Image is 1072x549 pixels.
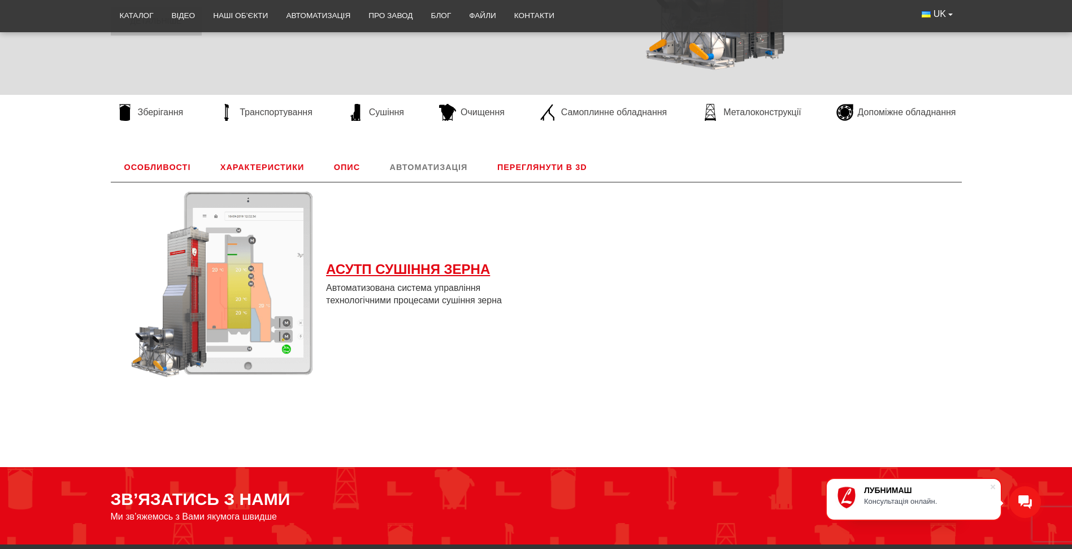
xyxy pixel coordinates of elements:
[111,152,205,182] a: Особливості
[433,104,510,121] a: Очищення
[163,3,205,28] a: Відео
[326,282,528,307] span: Автоматизована система управління технологічними процесами сушіння зерна
[505,3,563,28] a: Контакти
[212,104,318,121] a: Транспортування
[723,106,801,119] span: Металоконструкції
[342,104,410,121] a: Сушіння
[369,106,404,119] span: Сушіння
[204,3,277,28] a: Наші об’єкти
[858,106,956,119] span: Допоміжне обладнання
[831,104,962,121] a: Допоміжне обладнання
[138,106,184,119] span: Зберігання
[422,3,460,28] a: Блог
[913,3,961,25] button: UK
[359,3,422,28] a: Про завод
[111,512,277,522] span: Ми зв’яжемось з Вами якумога швидше
[207,152,318,182] a: Характеристики
[696,104,806,121] a: Металоконструкції
[111,490,290,509] span: ЗВ’ЯЗАТИСЬ З НАМИ
[111,3,163,28] a: Каталог
[111,104,189,121] a: Зберігання
[561,106,667,119] span: Самоплинне обладнання
[864,497,989,506] div: Консультація онлайн.
[461,106,505,119] span: Очищення
[326,260,528,282] a: АСУТП СУШІННЯ ЗЕРНА
[460,3,505,28] a: Файли
[934,8,946,20] span: UK
[534,104,672,121] a: Самоплинне обладнання
[240,106,313,119] span: Транспортування
[484,152,601,182] a: Переглянути в 3D
[277,3,359,28] a: Автоматизація
[326,260,528,279] span: АСУТП СУШІННЯ ЗЕРНА
[922,11,931,18] img: Українська
[320,152,374,182] a: Опис
[376,152,481,182] a: Автоматизація
[864,486,989,495] div: ЛУБНИМАШ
